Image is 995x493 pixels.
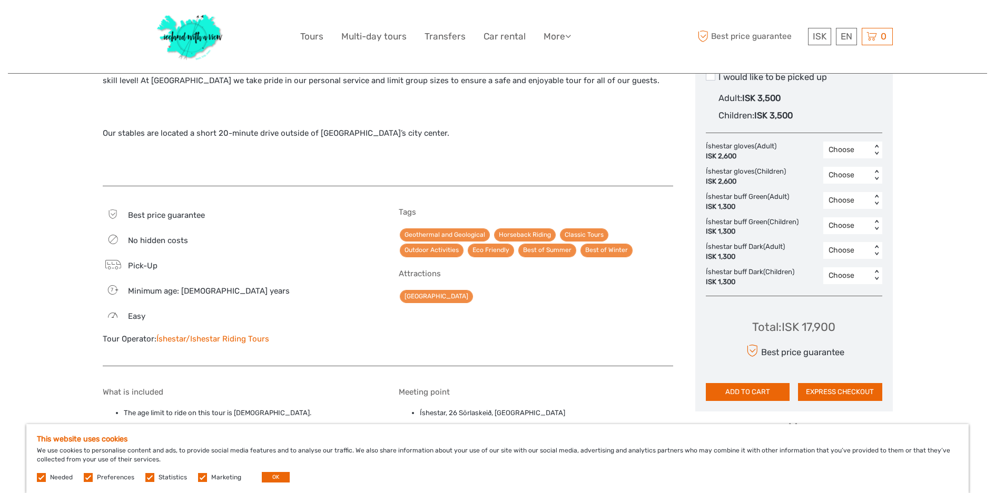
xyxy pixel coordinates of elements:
[829,220,866,231] div: Choose
[829,195,866,206] div: Choose
[262,472,290,482] button: OK
[829,145,866,155] div: Choose
[879,31,888,42] span: 0
[341,29,407,44] a: Multi-day tours
[400,290,473,303] a: [GEOGRAPHIC_DATA]
[829,245,866,256] div: Choose
[97,473,134,482] label: Preferences
[494,228,556,242] a: Horseback Riding
[706,152,776,162] div: ISK 2,600
[829,170,866,180] div: Choose
[425,29,466,44] a: Transfers
[798,383,882,401] button: EXPRESS CHECKOUT
[128,286,290,296] span: Minimum age: [DEMOGRAPHIC_DATA] years
[50,473,73,482] label: Needed
[124,407,377,419] li: The age limit to ride on this tour is [DEMOGRAPHIC_DATA].
[128,236,188,245] span: No hidden costs
[829,270,866,281] div: Choose
[872,270,881,281] div: < >
[211,473,241,482] label: Marketing
[695,28,805,45] span: Best price guarantee
[813,31,826,42] span: ISK
[420,407,673,419] li: Íshestar, 26 Sörlaskeið, [GEOGRAPHIC_DATA]
[124,423,377,435] li: The weight limit for all our tours is 110 kg/240 lbs
[706,383,790,401] button: ADD TO CART
[518,244,576,257] a: Best of Summer
[872,245,881,256] div: < >
[706,267,800,287] div: Íshestar buff Dark (Children)
[872,220,881,231] div: < >
[754,110,793,120] span: ISK 3,500
[156,334,269,344] a: Íshestar/Ishestar Riding Tours
[399,387,673,397] h5: Meeting point
[468,244,514,257] a: Eco Friendly
[15,18,119,27] p: We're away right now. Please check back later!
[159,473,187,482] label: Statistics
[400,244,464,257] a: Outdoor Activities
[128,311,145,321] span: Easy
[706,71,882,84] label: I would like to be picked up
[544,29,571,44] a: More
[872,170,881,181] div: < >
[26,424,969,493] div: We use cookies to personalise content and ads, to provide social media features and to analyse ou...
[706,202,789,212] div: ISK 1,300
[706,242,790,262] div: Íshestar buff Dark (Adult)
[706,277,794,287] div: ISK 1,300
[706,142,782,162] div: Íshestar gloves (Adult)
[121,16,134,29] button: Open LiveChat chat widget
[104,286,120,294] span: 7
[399,269,673,278] h5: Attractions
[706,217,804,237] div: Íshestar buff Green (Children)
[706,167,791,187] div: Íshestar gloves (Children)
[128,261,157,270] span: Pick-Up
[742,93,781,103] span: ISK 3,500
[152,8,229,65] img: 1077-ca632067-b948-436b-9c7a-efe9894e108b_logo_big.jpg
[560,228,608,242] a: Classic Tours
[300,29,323,44] a: Tours
[103,100,673,140] p: Our stables are located a short 20-minute drive outside of [GEOGRAPHIC_DATA]’s city center.
[580,244,633,257] a: Best of Winter
[37,435,958,444] h5: This website uses cookies
[103,387,377,397] h5: What is included
[743,341,844,360] div: Best price guarantee
[128,210,205,220] span: Best price guarantee
[718,110,754,120] span: Children :
[706,252,785,262] div: ISK 1,300
[400,228,490,242] a: Geothermal and Geological
[718,93,742,103] span: Adult :
[706,177,786,187] div: ISK 2,600
[872,145,881,156] div: < >
[706,227,799,237] div: ISK 1,300
[706,192,794,212] div: Íshestar buff Green (Adult)
[752,319,835,335] div: Total : ISK 17,900
[399,207,673,217] h5: Tags
[103,334,377,345] div: Tour Operator:
[740,423,847,436] img: PurchaseViaTourDesk.png
[872,195,881,206] div: < >
[836,28,857,45] div: EN
[484,29,526,44] a: Car rental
